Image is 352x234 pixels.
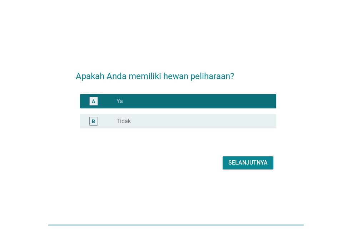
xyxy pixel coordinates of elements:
div: Selanjutnya [228,159,268,167]
label: Tidak [116,118,131,125]
label: Ya [116,98,123,105]
div: B [92,118,95,125]
div: A [92,98,95,105]
h2: Apakah Anda memiliki hewan peliharaan? [76,63,276,83]
button: Selanjutnya [223,156,273,169]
